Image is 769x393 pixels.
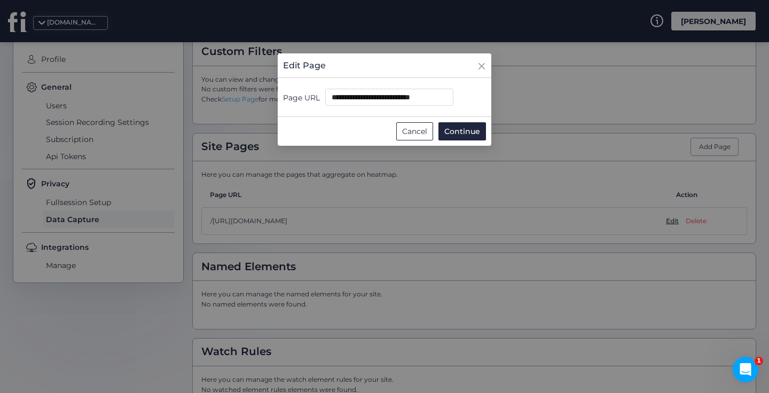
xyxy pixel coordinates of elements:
[733,357,758,382] iframe: Intercom live chat
[755,357,763,365] span: 1
[283,92,320,106] label: Page URL
[283,59,326,72] span: Edit Page
[438,122,486,140] button: Continue
[477,53,491,75] button: Close
[396,122,433,140] div: Cancel
[444,125,480,137] span: Continue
